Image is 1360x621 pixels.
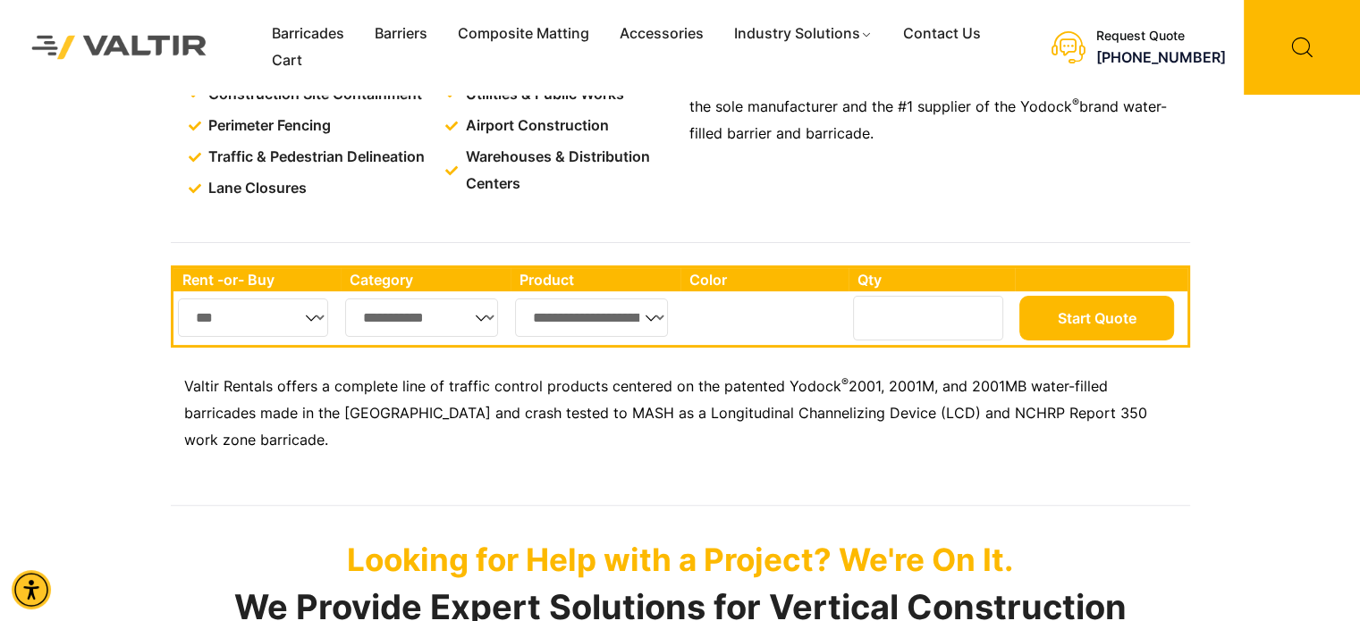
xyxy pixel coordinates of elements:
[204,113,331,139] span: Perimeter Fencing
[13,17,225,77] img: Valtir Rentals
[178,298,329,337] select: Single select
[515,298,667,337] select: Single select
[171,541,1190,578] p: Looking for Help with a Project? We're On It.
[680,268,849,291] th: Color
[1096,48,1226,66] a: call (888) 496-3625
[1072,96,1079,109] sup: ®
[359,21,443,47] a: Barriers
[184,377,1147,449] span: 2001, 2001M, and 2001MB water-filled barricades made in the [GEOGRAPHIC_DATA] and crash tested to...
[461,144,675,197] span: Warehouses & Distribution Centers
[461,81,624,108] span: Utilities & Public Works
[841,375,849,389] sup: ®
[443,21,604,47] a: Composite Matting
[184,377,841,395] span: Valtir Rentals offers a complete line of traffic control products centered on the patented Yodock
[173,268,341,291] th: Rent -or- Buy
[204,144,425,171] span: Traffic & Pedestrian Delineation
[204,175,307,202] span: Lane Closures
[204,81,422,108] span: Construction Site Containment
[257,21,359,47] a: Barricades
[849,268,1016,291] th: Qty
[1096,29,1226,44] div: Request Quote
[604,21,719,47] a: Accessories
[341,268,511,291] th: Category
[719,21,888,47] a: Industry Solutions
[1019,296,1174,340] button: Start Quote
[257,47,317,74] a: Cart
[345,298,498,337] select: Single select
[888,21,996,47] a: Contact Us
[12,570,51,609] div: Accessibility Menu
[853,296,1003,340] input: Number
[511,268,680,291] th: Product
[461,113,609,139] span: Airport Construction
